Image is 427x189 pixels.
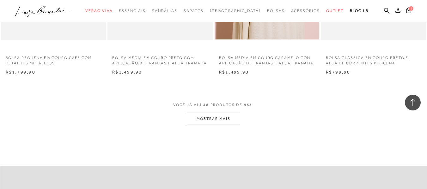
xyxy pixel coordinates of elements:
a: BOLSA MÉDIA EM COURO CARAMELO COM APLICAÇÃO DE FRANJAS E ALÇA TRAMADA [214,51,320,66]
a: categoryNavScreenReaderText [119,5,145,17]
span: Acessórios [291,9,320,13]
a: BOLSA MÉDIA EM COURO PRETO COM APLICAÇÃO DE FRANJAS E ALÇA TRAMADA [107,51,213,66]
a: categoryNavScreenReaderText [184,5,204,17]
a: categoryNavScreenReaderText [152,5,177,17]
span: 953 [244,103,253,107]
a: categoryNavScreenReaderText [85,5,113,17]
a: categoryNavScreenReaderText [267,5,285,17]
span: [DEMOGRAPHIC_DATA] [210,9,261,13]
span: Essenciais [119,9,145,13]
span: 1 [409,6,413,11]
a: BOLSA PEQUENA EM COURO CAFÉ COM DETALHES METÁLICOS [1,51,106,66]
span: R$1.799,90 [6,69,35,74]
span: Outlet [326,9,344,13]
span: Sapatos [184,9,204,13]
span: VOCÊ JÁ VIU PRODUTOS DE [173,103,254,107]
a: categoryNavScreenReaderText [326,5,344,17]
button: 1 [404,7,413,15]
a: BOLSA CLÁSSICA EM COURO PRETO E ALÇA DE CORRENTES PEQUENA [321,51,426,66]
a: noSubCategoriesText [210,5,261,17]
span: R$1.499,90 [219,69,249,74]
span: R$799,90 [326,69,351,74]
span: BLOG LB [350,9,368,13]
a: categoryNavScreenReaderText [291,5,320,17]
span: Verão Viva [85,9,113,13]
button: MOSTRAR MAIS [187,113,240,125]
span: 48 [203,103,209,107]
span: Sandálias [152,9,177,13]
span: R$1.499,90 [112,69,142,74]
a: BLOG LB [350,5,368,17]
span: Bolsas [267,9,285,13]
